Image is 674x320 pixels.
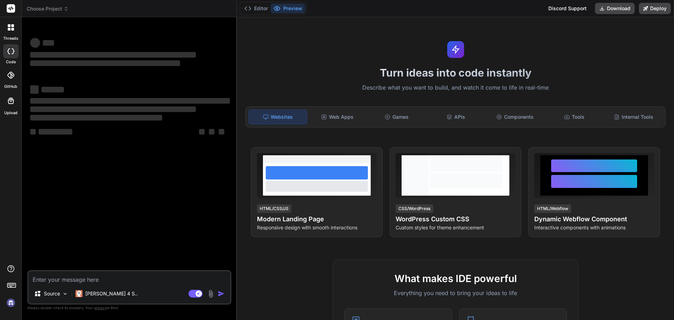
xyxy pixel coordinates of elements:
[3,35,18,41] label: threads
[4,84,17,90] label: GitHub
[368,110,426,124] div: Games
[43,40,54,46] span: ‌
[30,115,162,120] span: ‌
[39,129,72,135] span: ‌
[257,224,377,231] p: Responsive design with smooth interactions
[544,3,591,14] div: Discord Support
[427,110,485,124] div: APIs
[30,106,196,112] span: ‌
[242,4,271,13] button: Editor
[344,289,567,297] p: Everything you need to bring your ideas to life
[30,85,39,94] span: ‌
[5,297,17,309] img: signin
[271,4,305,13] button: Preview
[62,291,68,297] img: Pick Models
[241,66,670,79] h1: Turn ideas into code instantly
[30,38,40,48] span: ‌
[257,204,291,213] div: HTML/CSS/JS
[94,306,107,310] span: privacy
[344,271,567,286] h2: What makes IDE powerful
[309,110,366,124] div: Web Apps
[30,60,180,66] span: ‌
[6,59,16,65] label: code
[85,290,138,297] p: [PERSON_NAME] 4 S..
[257,214,377,224] h4: Modern Landing Page
[595,3,635,14] button: Download
[534,204,571,213] div: HTML/Webflow
[27,5,68,12] span: Choose Project
[218,290,225,297] img: icon
[44,290,60,297] p: Source
[241,83,670,92] p: Describe what you want to build, and watch it come to life in real-time
[396,214,515,224] h4: WordPress Custom CSS
[30,52,196,58] span: ‌
[30,98,230,104] span: ‌
[396,224,515,231] p: Custom styles for theme enhancement
[4,110,18,116] label: Upload
[27,305,231,311] p: Always double-check its answers. Your in Bind
[396,204,433,213] div: CSS/WordPress
[41,87,64,92] span: ‌
[209,129,214,135] span: ‌
[75,290,82,297] img: Claude 4 Sonnet
[534,214,654,224] h4: Dynamic Webflow Component
[534,224,654,231] p: Interactive components with animations
[546,110,603,124] div: Tools
[219,129,224,135] span: ‌
[639,3,671,14] button: Deploy
[30,129,36,135] span: ‌
[486,110,544,124] div: Components
[249,110,307,124] div: Websites
[604,110,662,124] div: Internal Tools
[199,129,205,135] span: ‌
[207,290,215,298] img: attachment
